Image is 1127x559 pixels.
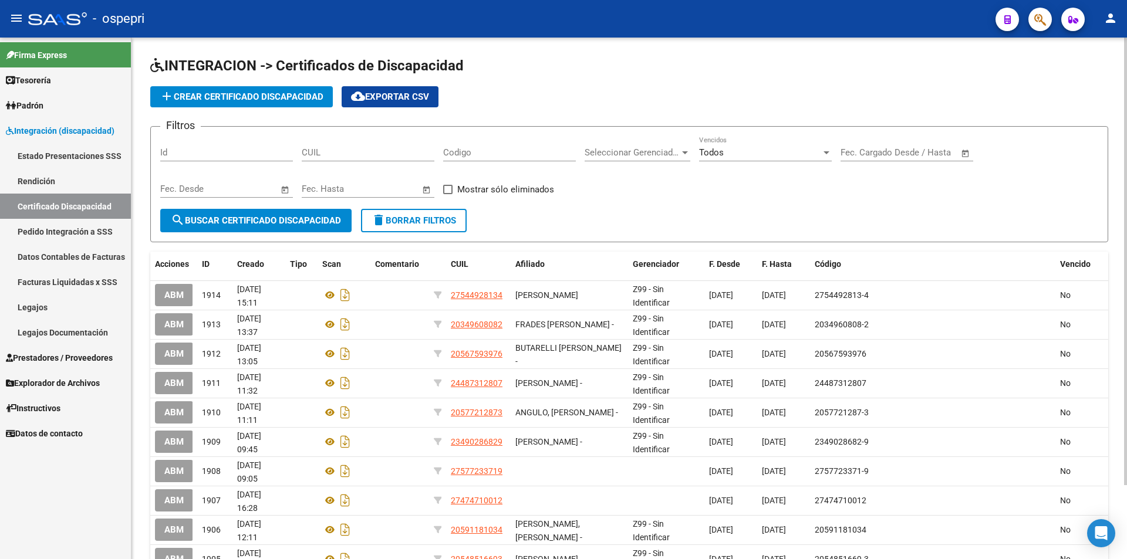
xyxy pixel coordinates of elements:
[1060,259,1091,269] span: Vencido
[237,314,261,337] span: [DATE] 13:37
[164,349,184,360] span: ABM
[451,437,502,446] span: 23490286829
[155,343,193,364] button: ABM
[237,259,264,269] span: Creado
[633,343,670,366] span: Z99 - Sin Identificar
[451,408,502,417] span: 20577212873
[164,320,184,330] span: ABM
[815,408,869,417] span: 2057721287-3
[633,284,670,307] span: Z99 - Sin Identificar
[202,290,221,300] span: 1914
[237,284,261,307] span: [DATE] 15:11
[164,437,184,448] span: ABM
[515,378,582,388] span: [PERSON_NAME] -
[237,519,261,542] span: [DATE] 12:11
[446,252,511,277] datatable-header-cell: CUIL
[155,372,193,394] button: ABM
[202,408,221,417] span: 1910
[633,372,670,395] span: Z99 - Sin Identificar
[815,378,866,388] span: 24487312807
[155,259,189,269] span: Acciones
[1060,525,1071,534] span: No
[762,259,792,269] span: F. Hasta
[1104,11,1118,25] mat-icon: person
[633,519,670,542] span: Z99 - Sin Identificar
[515,290,578,300] span: [PERSON_NAME]
[164,466,184,477] span: ABM
[318,252,370,277] datatable-header-cell: Scan
[202,466,221,476] span: 1908
[585,147,680,158] span: Seleccionar Gerenciador
[515,519,582,542] span: [PERSON_NAME], [PERSON_NAME] -
[841,147,879,158] input: Start date
[699,147,724,158] span: Todos
[1060,290,1071,300] span: No
[322,259,341,269] span: Scan
[1060,320,1071,329] span: No
[511,252,628,277] datatable-header-cell: Afiliado
[757,252,810,277] datatable-header-cell: F. Hasta
[6,124,114,137] span: Integración (discapacidad)
[451,290,502,300] span: 27544928134
[338,315,353,334] i: Descargar documento
[351,92,429,102] span: Exportar CSV
[709,349,733,358] span: [DATE]
[762,320,786,329] span: [DATE]
[202,525,221,534] span: 1906
[709,496,733,505] span: [DATE]
[164,378,184,389] span: ABM
[709,408,733,417] span: [DATE]
[302,184,340,194] input: Start date
[338,403,353,422] i: Descargar documento
[370,252,429,277] datatable-header-cell: Comentario
[237,372,261,395] span: [DATE] 11:32
[338,462,353,480] i: Descargar documento
[1060,466,1071,476] span: No
[709,259,740,269] span: F. Desde
[202,349,221,358] span: 1912
[1060,349,1071,358] span: No
[6,377,100,389] span: Explorador de Archivos
[338,491,353,510] i: Descargar documento
[451,259,468,269] span: CUIL
[1060,437,1071,446] span: No
[457,182,554,197] span: Mostrar sólo eliminados
[515,437,582,446] span: [PERSON_NAME] -
[338,344,353,363] i: Descargar documento
[338,520,353,539] i: Descargar documento
[202,437,221,446] span: 1909
[155,313,193,335] button: ABM
[515,408,618,417] span: ANGULO, [PERSON_NAME] -
[6,49,67,62] span: Firma Express
[160,89,174,103] mat-icon: add
[1060,496,1071,505] span: No
[815,525,866,534] span: 20591181034
[1060,408,1071,417] span: No
[762,525,786,534] span: [DATE]
[704,252,757,277] datatable-header-cell: F. Desde
[762,496,786,505] span: [DATE]
[202,259,210,269] span: ID
[709,320,733,329] span: [DATE]
[451,320,502,329] span: 20349608082
[815,290,869,300] span: 2754492813-4
[889,147,946,158] input: End date
[171,213,185,227] mat-icon: search
[232,252,285,277] datatable-header-cell: Creado
[338,374,353,392] i: Descargar documento
[338,286,353,304] i: Descargar documento
[815,437,869,446] span: 2349028682-9
[164,525,184,536] span: ABM
[451,378,502,388] span: 24487312807
[372,213,386,227] mat-icon: delete
[451,496,502,505] span: 27474710012
[633,259,679,269] span: Gerenciador
[709,437,733,446] span: [DATE]
[709,466,733,476] span: [DATE]
[160,184,198,194] input: Start date
[171,215,341,226] span: Buscar Certificado Discapacidad
[202,496,221,505] span: 1907
[1055,252,1108,277] datatable-header-cell: Vencido
[150,57,464,74] span: INTEGRACION -> Certificados de Discapacidad
[815,349,866,358] span: 20567593976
